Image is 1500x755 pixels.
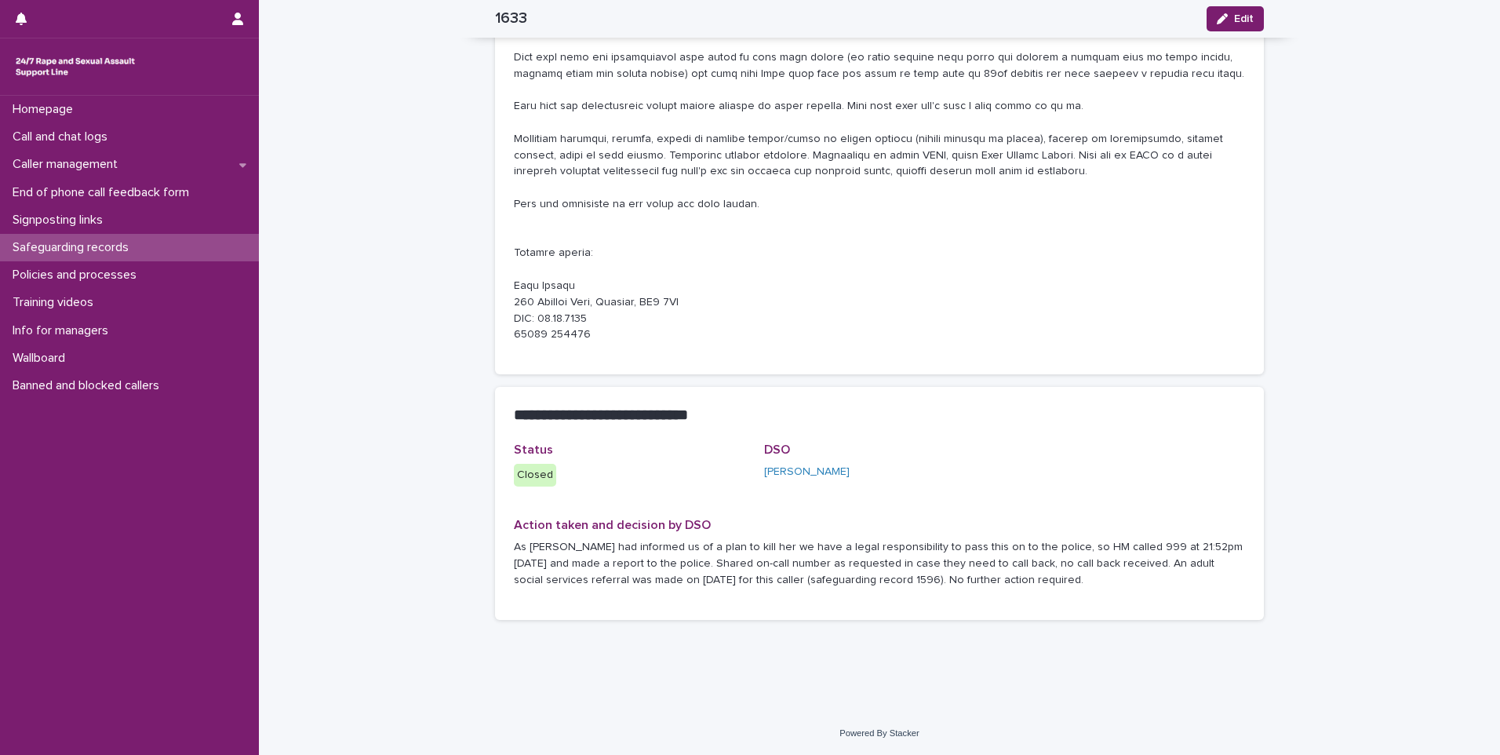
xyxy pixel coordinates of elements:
p: Call and chat logs [6,129,120,144]
p: Homepage [6,102,86,117]
p: As [PERSON_NAME] had informed us of a plan to kill her we have a legal responsibility to pass thi... [514,539,1245,588]
img: rhQMoQhaT3yELyF149Cw [13,51,138,82]
span: Action taken and decision by DSO [514,519,711,531]
p: Signposting links [6,213,115,228]
span: Edit [1234,13,1254,24]
p: Caller management [6,157,130,172]
p: Banned and blocked callers [6,378,172,393]
p: Training videos [6,295,106,310]
p: Info for managers [6,323,121,338]
a: Powered By Stacker [839,728,919,738]
span: DSO [764,443,790,456]
span: Status [514,443,553,456]
button: Edit [1207,6,1264,31]
p: End of phone call feedback form [6,185,202,200]
div: Closed [514,464,556,487]
a: [PERSON_NAME] [764,464,850,480]
p: Wallboard [6,351,78,366]
p: Policies and processes [6,268,149,283]
p: Safeguarding records [6,240,141,255]
h2: 1633 [495,9,527,27]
